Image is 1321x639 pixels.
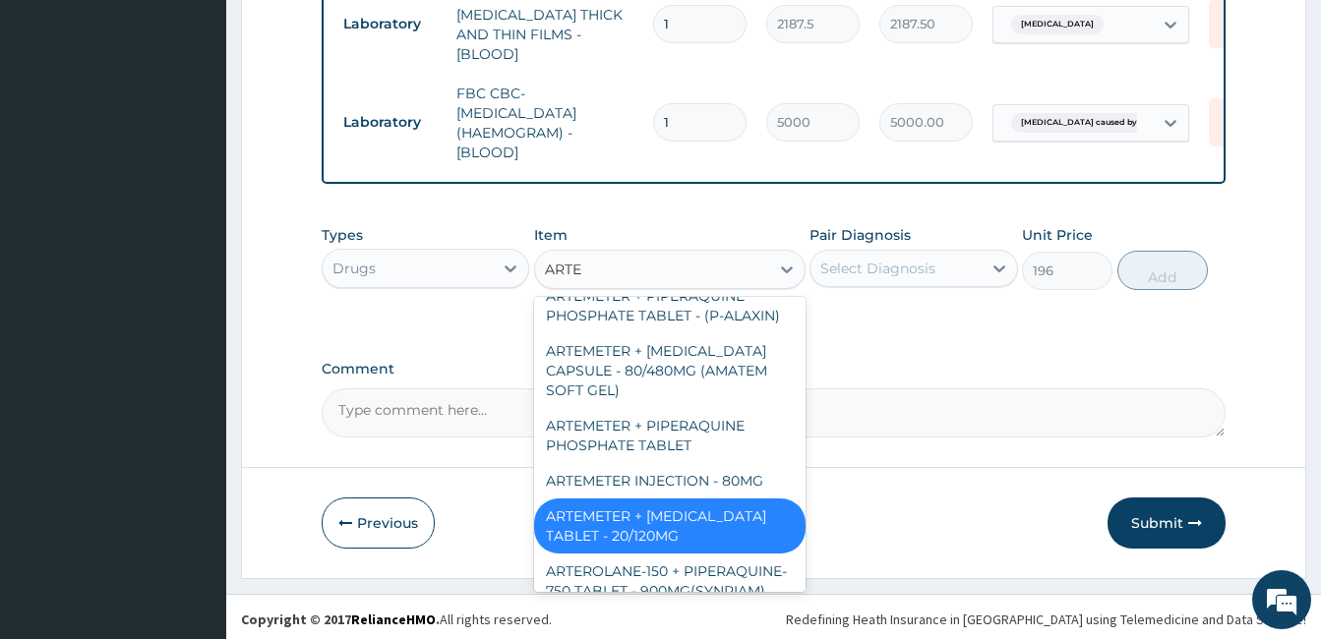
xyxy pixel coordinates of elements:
[322,497,435,549] button: Previous
[333,104,447,141] td: Laboratory
[1108,497,1226,549] button: Submit
[333,6,447,42] td: Laboratory
[332,259,376,278] div: Drugs
[534,278,806,333] div: ARTEMETER + PIPERAQUINE PHOSPHATE TABLET - (P-ALAXIN)
[1022,225,1093,245] label: Unit Price
[1011,113,1222,133] span: [MEDICAL_DATA] caused by [MEDICAL_DATA]
[351,610,436,628] a: RelianceHMO
[534,333,806,408] div: ARTEMETER + [MEDICAL_DATA] CAPSULE - 80/480MG (AMATEM SOFT GEL)
[322,227,363,244] label: Types
[786,610,1306,629] div: Redefining Heath Insurance in [GEOGRAPHIC_DATA] using Telemedicine and Data Science!
[820,259,935,278] div: Select Diagnosis
[534,408,806,463] div: ARTEMETER + PIPERAQUINE PHOSPHATE TABLET
[534,553,806,609] div: ARTEROLANE-150 + PIPERAQUINE-750 TABLET - 900MG(SYNRIAM)
[241,610,440,628] strong: Copyright © 2017 .
[10,429,375,497] textarea: Type your message and hit 'Enter'
[1117,251,1208,290] button: Add
[1011,15,1104,34] span: [MEDICAL_DATA]
[447,74,643,172] td: FBC CBC-[MEDICAL_DATA] (HAEMOGRAM) - [BLOOD]
[114,194,271,392] span: We're online!
[102,110,330,136] div: Chat with us now
[810,225,911,245] label: Pair Diagnosis
[323,10,370,57] div: Minimize live chat window
[534,463,806,498] div: ARTEMETER INJECTION - 80MG
[534,225,568,245] label: Item
[534,498,806,553] div: ARTEMETER + [MEDICAL_DATA] TABLET - 20/120MG
[322,361,1226,378] label: Comment
[36,98,80,147] img: d_794563401_company_1708531726252_794563401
